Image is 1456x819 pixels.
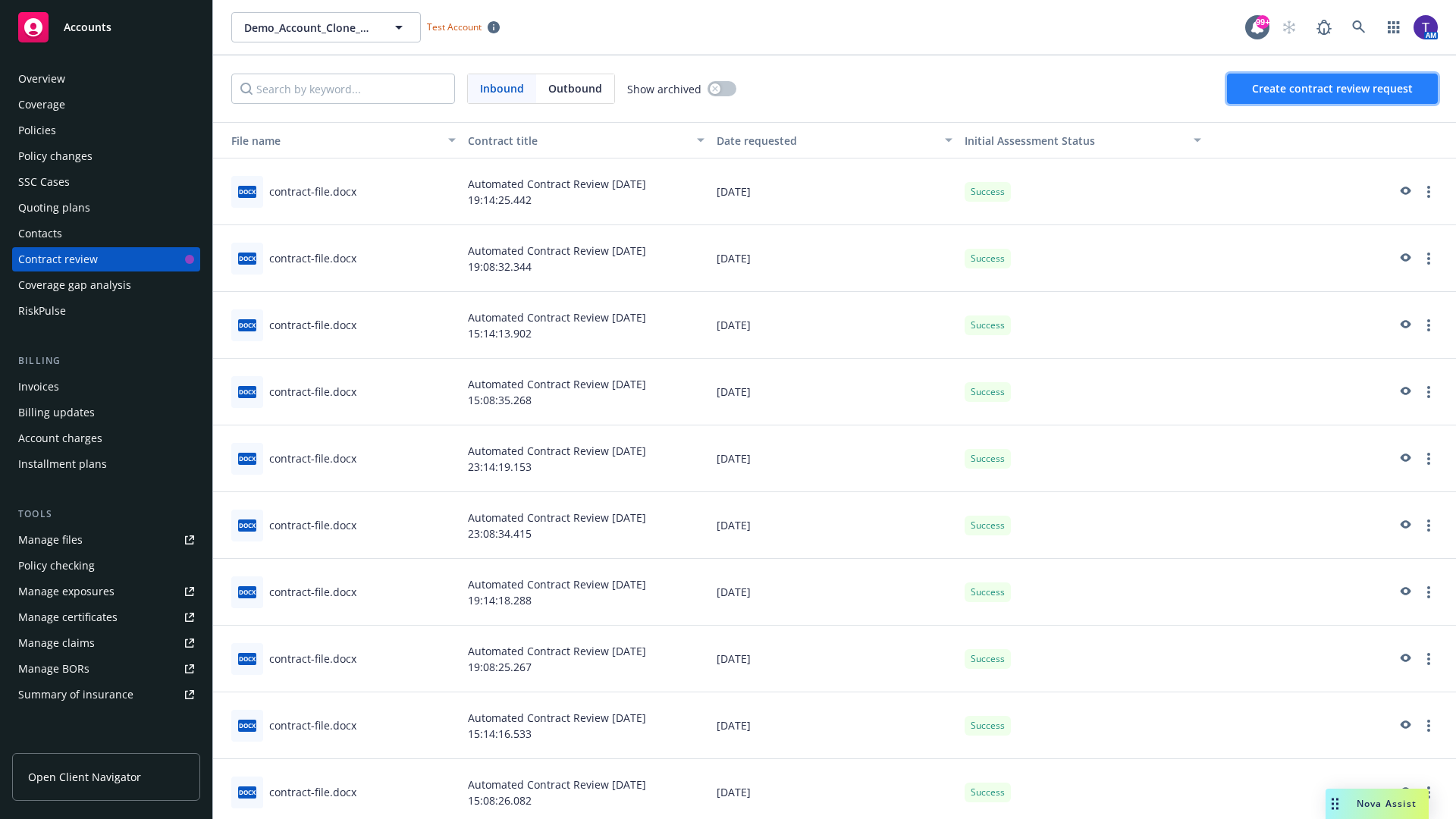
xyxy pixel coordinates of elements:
a: Policy checking [12,554,200,578]
div: Manage files [18,528,83,552]
div: Invoices [18,375,59,399]
a: preview [1395,650,1414,668]
button: Contract title [462,122,711,158]
a: Policies [12,118,200,143]
a: more [1420,516,1438,535]
div: Toggle SortBy [965,133,1185,149]
div: contract-file.docx [269,384,356,400]
div: Coverage [18,93,65,117]
div: Coverage gap analysis [18,273,131,297]
div: [DATE] [711,626,959,692]
div: Automated Contract Review [DATE] 19:08:25.267 [462,626,711,692]
div: File name [219,133,439,149]
a: preview [1395,316,1414,334]
div: contract-file.docx [269,651,356,667]
div: Policies [18,118,56,143]
div: Date requested [717,133,937,149]
div: Contract title [468,133,688,149]
div: Drag to move [1326,789,1345,819]
a: Search [1344,12,1374,42]
a: Contacts [12,221,200,246]
a: more [1420,383,1438,401]
div: Automated Contract Review [DATE] 19:08:32.344 [462,225,711,292]
div: Manage exposures [18,579,115,604]
div: Automated Contract Review [DATE] 15:14:13.902 [462,292,711,359]
a: Summary of insurance [12,682,200,707]
div: contract-file.docx [269,517,356,533]
a: preview [1395,183,1414,201]
a: Manage claims [12,631,200,655]
div: Automated Contract Review [DATE] 15:08:35.268 [462,359,711,425]
button: Demo_Account_Clone_QA_CR_Tests_Client [231,12,421,42]
div: [DATE] [711,359,959,425]
a: Coverage gap analysis [12,273,200,297]
span: Initial Assessment Status [965,133,1095,148]
div: Summary of insurance [18,682,133,707]
span: Demo_Account_Clone_QA_CR_Tests_Client [244,20,375,36]
span: Test Account [427,20,482,33]
div: contract-file.docx [269,184,356,199]
span: Success [971,719,1005,733]
div: 99+ [1256,15,1269,29]
span: Outbound [548,80,602,96]
span: docx [238,586,256,598]
a: Manage exposures [12,579,200,604]
div: contract-file.docx [269,717,356,733]
a: Overview [12,67,200,91]
a: preview [1395,717,1414,735]
a: Manage BORs [12,657,200,681]
a: more [1420,316,1438,334]
a: Coverage [12,93,200,117]
a: Invoices [12,375,200,399]
div: contract-file.docx [269,784,356,800]
span: docx [238,319,256,331]
span: Success [971,318,1005,332]
span: Outbound [536,74,614,103]
div: RiskPulse [18,299,66,323]
a: Report a Bug [1309,12,1339,42]
a: Policy changes [12,144,200,168]
span: Inbound [480,80,524,96]
a: Switch app [1379,12,1409,42]
a: Billing updates [12,400,200,425]
div: Tools [12,507,200,522]
span: Success [971,185,1005,199]
div: Analytics hub [12,737,200,752]
a: preview [1395,450,1414,468]
span: Success [971,385,1005,399]
a: Installment plans [12,452,200,476]
div: Manage claims [18,631,95,655]
span: Test Account [421,19,506,35]
span: Success [971,585,1005,599]
span: Success [971,519,1005,532]
a: Manage files [12,528,200,552]
div: Automated Contract Review [DATE] 19:14:18.288 [462,559,711,626]
a: RiskPulse [12,299,200,323]
a: more [1420,650,1438,668]
div: Automated Contract Review [DATE] 19:14:25.442 [462,158,711,225]
span: docx [238,720,256,731]
div: [DATE] [711,692,959,759]
div: Installment plans [18,452,107,476]
span: Accounts [64,21,111,33]
div: SSC Cases [18,170,70,194]
span: docx [238,653,256,664]
button: Nova Assist [1326,789,1429,819]
div: contract-file.docx [269,584,356,600]
img: photo [1414,15,1438,39]
input: Search by keyword... [231,74,455,104]
a: more [1420,583,1438,601]
div: Account charges [18,426,102,450]
span: Success [971,452,1005,466]
div: [DATE] [711,292,959,359]
span: docx [238,786,256,798]
span: Show archived [627,81,701,97]
span: docx [238,186,256,197]
a: SSC Cases [12,170,200,194]
div: [DATE] [711,158,959,225]
span: Inbound [468,74,536,103]
a: Manage certificates [12,605,200,629]
div: Contacts [18,221,62,246]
